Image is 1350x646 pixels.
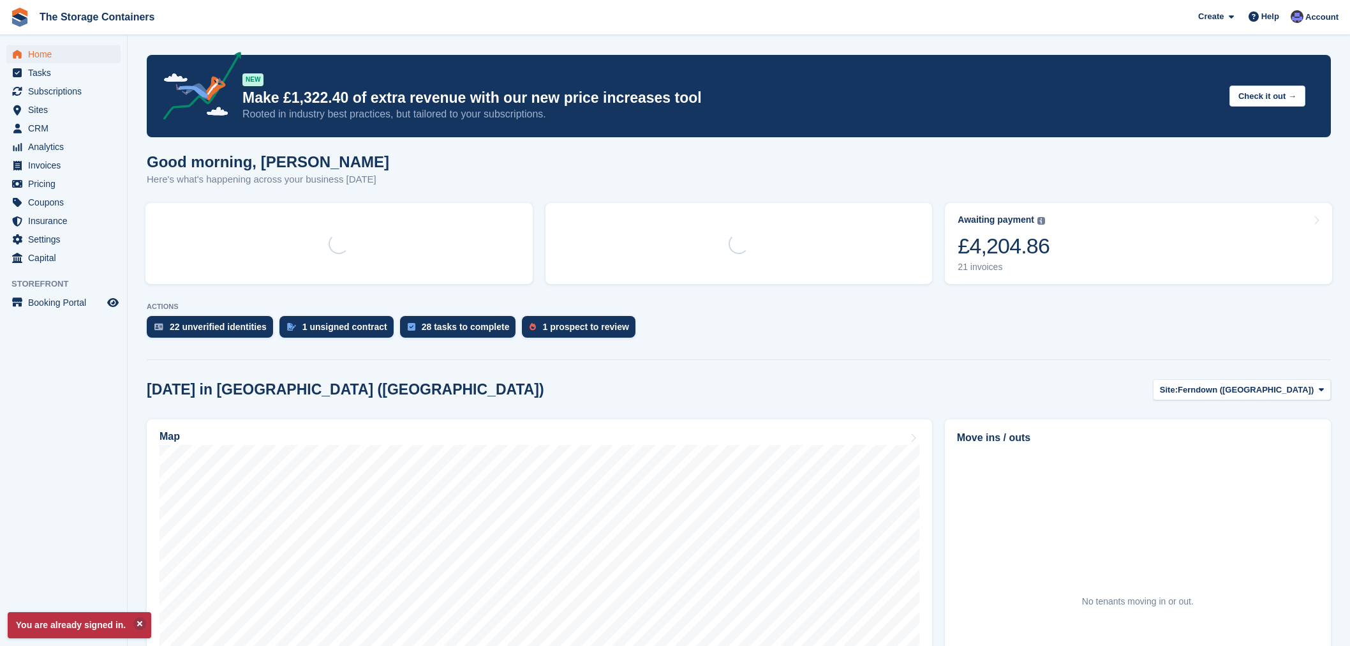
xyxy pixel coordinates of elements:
[6,101,121,119] a: menu
[28,175,105,193] span: Pricing
[287,323,296,331] img: contract_signature_icon-13c848040528278c33f63329250d36e43548de30e8caae1d1a13099fd9432cc5.svg
[28,101,105,119] span: Sites
[105,295,121,310] a: Preview store
[6,175,121,193] a: menu
[28,64,105,82] span: Tasks
[28,119,105,137] span: CRM
[28,82,105,100] span: Subscriptions
[242,73,263,86] div: NEW
[6,193,121,211] a: menu
[1082,595,1194,608] div: No tenants moving in or out.
[10,8,29,27] img: stora-icon-8386f47178a22dfd0bd8f6a31ec36ba5ce8667c1dd55bd0f319d3a0aa187defe.svg
[958,262,1050,273] div: 21 invoices
[6,64,121,82] a: menu
[6,156,121,174] a: menu
[28,212,105,230] span: Insurance
[147,381,544,398] h2: [DATE] in [GEOGRAPHIC_DATA] ([GEOGRAPHIC_DATA])
[28,294,105,312] span: Booking Portal
[530,323,536,331] img: prospect-51fa495bee0391a8d652442698ab0144808aea92771e9ea1ae160a38d050c398.svg
[400,316,523,344] a: 28 tasks to complete
[1305,11,1339,24] span: Account
[422,322,510,332] div: 28 tasks to complete
[242,107,1219,121] p: Rooted in industry best practices, but tailored to your subscriptions.
[11,278,127,290] span: Storefront
[957,430,1319,446] h2: Move ins / outs
[154,323,163,331] img: verify_identity-adf6edd0f0f0b5bbfe63781bf79b02c33cf7c696d77639b501bdc392416b5a36.svg
[1198,10,1224,23] span: Create
[6,294,121,312] a: menu
[1037,217,1045,225] img: icon-info-grey-7440780725fd019a000dd9b08b2336e03edf1995a4989e88bcd33f0948082b44.svg
[28,156,105,174] span: Invoices
[147,153,389,170] h1: Good morning, [PERSON_NAME]
[6,119,121,137] a: menu
[147,172,389,187] p: Here's what's happening across your business [DATE]
[6,138,121,156] a: menu
[958,233,1050,259] div: £4,204.86
[1160,384,1178,396] span: Site:
[147,303,1331,311] p: ACTIONS
[6,230,121,248] a: menu
[28,138,105,156] span: Analytics
[1178,384,1314,396] span: Ferndown ([GEOGRAPHIC_DATA])
[28,45,105,63] span: Home
[945,203,1332,284] a: Awaiting payment £4,204.86 21 invoices
[408,323,415,331] img: task-75834270c22a3079a89374b754ae025e5fb1db73e45f91037f5363f120a921f8.svg
[6,249,121,267] a: menu
[159,431,180,442] h2: Map
[279,316,400,344] a: 1 unsigned contract
[28,249,105,267] span: Capital
[6,45,121,63] a: menu
[8,612,151,638] p: You are already signed in.
[242,89,1219,107] p: Make £1,322.40 of extra revenue with our new price increases tool
[1261,10,1279,23] span: Help
[958,214,1034,225] div: Awaiting payment
[34,6,159,27] a: The Storage Containers
[170,322,267,332] div: 22 unverified identities
[302,322,387,332] div: 1 unsigned contract
[1153,379,1331,400] button: Site: Ferndown ([GEOGRAPHIC_DATA])
[522,316,641,344] a: 1 prospect to review
[28,230,105,248] span: Settings
[6,212,121,230] a: menu
[152,52,242,124] img: price-adjustments-announcement-icon-8257ccfd72463d97f412b2fc003d46551f7dbcb40ab6d574587a9cd5c0d94...
[1229,86,1305,107] button: Check it out →
[147,316,279,344] a: 22 unverified identities
[6,82,121,100] a: menu
[542,322,628,332] div: 1 prospect to review
[1291,10,1303,23] img: Dan Excell
[28,193,105,211] span: Coupons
